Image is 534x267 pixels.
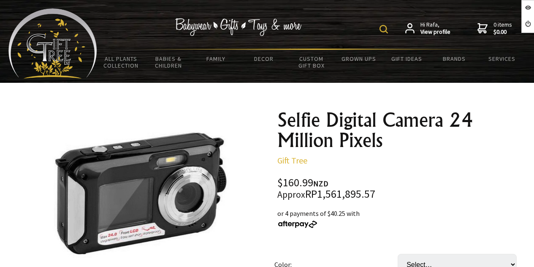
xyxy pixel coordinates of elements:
[277,177,524,200] div: $160.99 RP1,561,895.57
[493,21,512,36] span: 0 items
[335,50,383,68] a: Grown Ups
[175,18,302,36] img: Babywear - Gifts - Toys & more
[383,50,431,68] a: Gift Ideas
[8,8,97,79] img: Babyware - Gifts - Toys and more...
[420,21,450,36] span: Hi Rafa,
[277,110,524,150] h1: Selfie Digital Camera 24 Million Pixels
[313,179,328,188] span: NZD
[430,50,478,68] a: Brands
[287,50,335,74] a: Custom Gift Box
[405,21,450,36] a: Hi Rafa,View profile
[97,50,145,74] a: All Plants Collection
[478,50,526,68] a: Services
[477,21,512,36] a: 0 items$0.00
[192,50,240,68] a: Family
[145,50,192,74] a: Babies & Children
[493,28,512,36] strong: $0.00
[379,25,388,33] img: product search
[277,189,305,200] small: Approx
[240,50,287,68] a: Decor
[277,155,307,166] a: Gift Tree
[420,28,450,36] strong: View profile
[277,221,318,228] img: Afterpay
[277,208,524,229] div: or 4 payments of $40.25 with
